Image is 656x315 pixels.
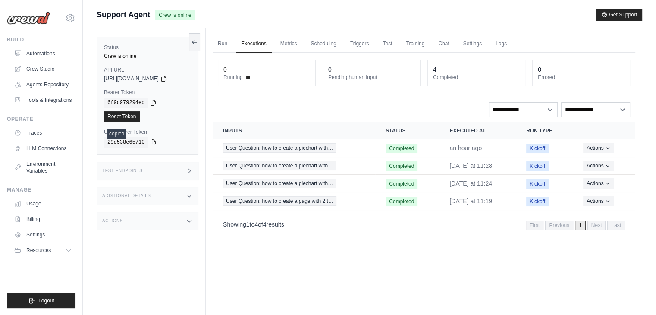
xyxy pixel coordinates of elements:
[104,98,148,108] code: 6f9d979294ed
[328,65,332,74] div: 0
[275,35,302,53] a: Metrics
[607,220,625,230] span: Last
[328,74,415,81] dt: Pending human input
[254,221,258,228] span: 4
[583,161,614,171] button: Actions for execution
[102,218,123,224] h3: Actions
[223,220,284,229] p: Showing to of results
[223,196,365,206] a: View execution details for User Question
[526,144,549,153] span: Kickoff
[386,179,417,189] span: Completed
[583,178,614,189] button: Actions for execution
[386,197,417,206] span: Completed
[10,78,75,91] a: Agents Repository
[538,74,625,81] dt: Errored
[104,75,159,82] span: [URL][DOMAIN_NAME]
[223,196,336,206] span: User Question: how to create a page with 2 t…
[102,193,151,198] h3: Additional Details
[223,179,336,188] span: User Question: how to create a piechart with…
[10,243,75,257] button: Resources
[526,220,543,230] span: First
[375,122,439,139] th: Status
[449,145,482,151] time: October 7, 2025 at 17:45 IST
[223,65,227,74] div: 0
[97,9,150,21] span: Support Agent
[516,122,573,139] th: Run Type
[246,221,250,228] span: 1
[526,161,549,171] span: Kickoff
[10,142,75,155] a: LLM Connections
[449,162,492,169] time: October 6, 2025 at 11:28 IST
[213,35,232,53] a: Run
[223,143,336,153] span: User Question: how to create a piechart with…
[104,44,191,51] label: Status
[490,35,512,53] a: Logs
[104,129,191,135] label: User Bearer Token
[38,297,54,304] span: Logout
[433,74,520,81] dt: Completed
[213,122,375,139] th: Inputs
[458,35,487,53] a: Settings
[10,228,75,242] a: Settings
[10,47,75,60] a: Automations
[433,65,436,74] div: 4
[223,161,336,170] span: User Question: how to create a piechart with…
[104,111,140,122] a: Reset Token
[613,274,656,315] iframe: Chat Widget
[10,93,75,107] a: Tools & Integrations
[155,10,195,20] span: Crew is online
[449,198,492,205] time: October 6, 2025 at 11:19 IST
[213,214,635,236] nav: Pagination
[10,157,75,178] a: Environment Variables
[545,220,573,230] span: Previous
[433,35,454,53] a: Chat
[236,35,272,53] a: Executions
[10,62,75,76] a: Crew Studio
[223,74,243,81] span: Running
[7,186,75,193] div: Manage
[449,180,492,187] time: October 6, 2025 at 11:24 IST
[538,65,541,74] div: 0
[7,36,75,43] div: Build
[526,197,549,206] span: Kickoff
[223,179,365,188] a: View execution details for User Question
[401,35,430,53] a: Training
[102,168,143,173] h3: Test Endpoints
[587,220,606,230] span: Next
[263,221,267,228] span: 4
[526,179,549,189] span: Kickoff
[377,35,397,53] a: Test
[386,161,417,171] span: Completed
[345,35,374,53] a: Triggers
[596,9,642,21] button: Get Support
[526,220,625,230] nav: Pagination
[7,116,75,123] div: Operate
[10,212,75,226] a: Billing
[104,66,191,73] label: API URL
[223,161,365,170] a: View execution details for User Question
[386,144,417,153] span: Completed
[26,247,51,254] span: Resources
[107,129,126,139] div: copied
[439,122,516,139] th: Executed at
[213,122,635,236] section: Crew executions table
[104,89,191,96] label: Bearer Token
[7,293,75,308] button: Logout
[7,12,50,25] img: Logo
[10,126,75,140] a: Traces
[104,137,148,148] code: 29d538e65710
[575,220,586,230] span: 1
[305,35,341,53] a: Scheduling
[223,143,365,153] a: View execution details for User Question
[10,197,75,211] a: Usage
[583,143,614,153] button: Actions for execution
[583,196,614,206] button: Actions for execution
[104,53,191,60] div: Crew is online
